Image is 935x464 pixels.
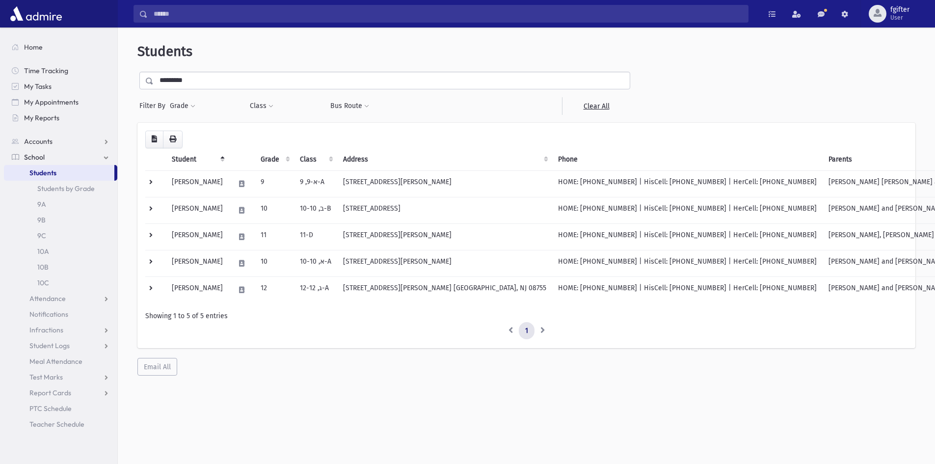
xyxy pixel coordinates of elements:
[4,149,117,165] a: School
[4,181,117,196] a: Students by Grade
[166,170,229,197] td: [PERSON_NAME]
[4,369,117,385] a: Test Marks
[294,250,337,276] td: 10-א, 10-A
[24,137,53,146] span: Accounts
[4,134,117,149] a: Accounts
[145,131,163,148] button: CSV
[562,97,630,115] a: Clear All
[255,148,294,171] th: Grade: activate to sort column ascending
[24,66,68,75] span: Time Tracking
[4,385,117,401] a: Report Cards
[552,223,823,250] td: HOME: [PHONE_NUMBER] | HisCell: [PHONE_NUMBER] | HerCell: [PHONE_NUMBER]
[139,101,169,111] span: Filter By
[255,223,294,250] td: 11
[337,148,552,171] th: Address: activate to sort column ascending
[890,6,909,14] span: fgifter
[166,250,229,276] td: [PERSON_NAME]
[337,276,552,303] td: [STREET_ADDRESS][PERSON_NAME] [GEOGRAPHIC_DATA], NJ 08755
[4,291,117,306] a: Attendance
[552,250,823,276] td: HOME: [PHONE_NUMBER] | HisCell: [PHONE_NUMBER] | HerCell: [PHONE_NUMBER]
[4,196,117,212] a: 9A
[552,170,823,197] td: HOME: [PHONE_NUMBER] | HisCell: [PHONE_NUMBER] | HerCell: [PHONE_NUMBER]
[337,170,552,197] td: [STREET_ADDRESS][PERSON_NAME]
[29,294,66,303] span: Attendance
[519,322,534,340] a: 1
[294,148,337,171] th: Class: activate to sort column ascending
[4,228,117,244] a: 9C
[552,197,823,223] td: HOME: [PHONE_NUMBER] | HisCell: [PHONE_NUMBER] | HerCell: [PHONE_NUMBER]
[166,223,229,250] td: [PERSON_NAME]
[29,420,84,429] span: Teacher Schedule
[552,148,823,171] th: Phone
[24,153,45,162] span: School
[29,357,82,366] span: Meal Attendance
[330,97,370,115] button: Bus Route
[337,197,552,223] td: [STREET_ADDRESS]
[294,170,337,197] td: א-9, 9-A
[4,322,117,338] a: Infractions
[29,168,56,177] span: Students
[24,82,52,91] span: My Tasks
[166,148,229,171] th: Student: activate to sort column descending
[29,404,72,413] span: PTC Schedule
[337,223,552,250] td: [STREET_ADDRESS][PERSON_NAME]
[4,275,117,291] a: 10C
[4,212,117,228] a: 9B
[166,276,229,303] td: [PERSON_NAME]
[4,338,117,354] a: Student Logs
[24,43,43,52] span: Home
[29,310,68,319] span: Notifications
[255,170,294,197] td: 9
[4,306,117,322] a: Notifications
[4,79,117,94] a: My Tasks
[137,43,192,59] span: Students
[4,416,117,432] a: Teacher Schedule
[4,94,117,110] a: My Appointments
[169,97,196,115] button: Grade
[294,276,337,303] td: 12-ג, 12-A
[4,401,117,416] a: PTC Schedule
[4,110,117,126] a: My Reports
[294,197,337,223] td: 10-ב, 10-B
[137,358,177,376] button: Email All
[8,4,64,24] img: AdmirePro
[145,311,908,321] div: Showing 1 to 5 of 5 entries
[552,276,823,303] td: HOME: [PHONE_NUMBER] | HisCell: [PHONE_NUMBER] | HerCell: [PHONE_NUMBER]
[4,354,117,369] a: Meal Attendance
[4,39,117,55] a: Home
[337,250,552,276] td: [STREET_ADDRESS][PERSON_NAME]
[4,259,117,275] a: 10B
[4,165,114,181] a: Students
[166,197,229,223] td: [PERSON_NAME]
[255,250,294,276] td: 10
[4,244,117,259] a: 10A
[148,5,748,23] input: Search
[29,341,70,350] span: Student Logs
[4,63,117,79] a: Time Tracking
[890,14,909,22] span: User
[29,326,63,334] span: Infractions
[163,131,183,148] button: Print
[294,223,337,250] td: 11-D
[29,373,63,382] span: Test Marks
[255,276,294,303] td: 12
[255,197,294,223] td: 10
[24,98,79,107] span: My Appointments
[29,388,71,397] span: Report Cards
[24,113,59,122] span: My Reports
[249,97,274,115] button: Class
